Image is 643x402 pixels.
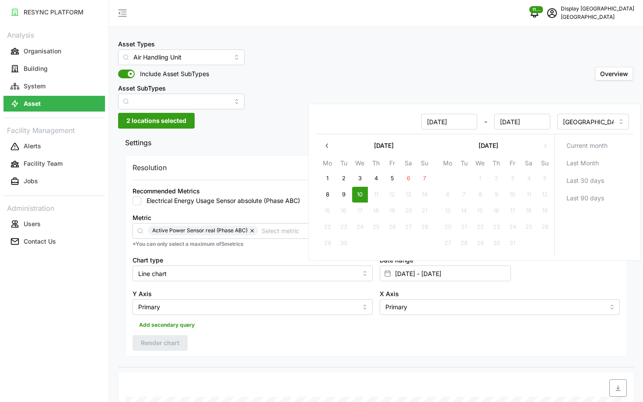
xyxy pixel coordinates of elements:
button: 24 October 2025 [505,219,521,235]
p: Administration [3,201,105,214]
button: Asset [3,96,105,112]
button: 14 September 2025 [417,187,433,203]
button: 7 October 2025 [456,187,472,203]
button: Last 30 days [558,173,630,189]
th: Tu [335,158,352,171]
span: Active Power Sensor real (Phase ABC) [152,226,248,235]
p: Resolution [133,162,167,173]
input: Select date range [380,266,511,281]
button: 18 October 2025 [521,203,537,219]
p: Jobs [24,177,38,185]
button: 28 October 2025 [456,235,472,251]
th: Su [416,158,433,171]
button: Last Month [558,155,630,171]
button: 22 October 2025 [472,219,488,235]
button: 10 October 2025 [505,187,521,203]
button: 5 October 2025 [537,171,553,186]
button: 21 September 2025 [417,203,433,219]
button: Add secondary query [133,318,201,332]
th: Th [488,158,504,171]
button: 26 September 2025 [384,219,400,235]
div: Settings [118,153,634,367]
p: Building [24,64,48,73]
button: [DATE] [335,138,433,154]
button: 15 October 2025 [472,203,488,219]
button: 22 September 2025 [320,219,335,235]
button: Last 90 days [558,190,630,206]
button: Organisation [3,43,105,59]
button: 30 October 2025 [489,235,504,251]
th: Su [537,158,553,171]
button: 20 October 2025 [440,219,456,235]
button: 16 September 2025 [336,203,352,219]
button: 15 September 2025 [320,203,335,219]
a: RESYNC PLATFORM [3,3,105,21]
button: 31 October 2025 [505,235,521,251]
button: Users [3,216,105,232]
a: Building [3,60,105,77]
button: 7 September 2025 [417,171,433,186]
p: Facility Management [3,123,105,136]
span: Render chart [141,336,179,350]
button: 2 September 2025 [336,171,352,186]
span: 2 locations selected [126,113,186,128]
span: Overview [600,70,628,77]
label: Y Axis [133,289,152,299]
input: Select metric [262,226,605,235]
button: 17 October 2025 [505,203,521,219]
button: Contact Us [3,234,105,249]
button: 12 October 2025 [537,187,553,203]
button: 9 October 2025 [489,187,504,203]
label: X Axis [380,289,399,299]
p: [GEOGRAPHIC_DATA] [561,13,634,21]
button: 23 October 2025 [489,219,504,235]
p: Facility Team [24,159,63,168]
a: System [3,77,105,95]
th: Th [368,158,384,171]
button: 25 September 2025 [368,219,384,235]
th: Sa [521,158,537,171]
button: Building [3,61,105,77]
span: Current month [566,138,608,153]
button: 19 October 2025 [537,203,553,219]
button: 10 September 2025 [352,187,368,203]
a: Users [3,215,105,233]
button: 27 October 2025 [440,235,456,251]
p: Analysis [3,28,105,41]
button: 6 September 2025 [401,171,416,186]
button: 1 October 2025 [472,171,488,186]
button: Facility Team [3,156,105,172]
p: Alerts [24,142,41,150]
button: 3 October 2025 [505,171,521,186]
div: - [320,114,550,129]
button: 21 October 2025 [456,219,472,235]
p: RESYNC PLATFORM [24,8,84,17]
button: 5 September 2025 [384,171,400,186]
button: Alerts [3,139,105,154]
input: Select chart type [133,266,373,281]
button: 2 locations selected [118,113,195,129]
button: 13 October 2025 [440,203,456,219]
button: 6 October 2025 [440,187,456,203]
th: Mo [440,158,456,171]
p: *You can only select a maximum of 5 metrics [133,241,620,248]
th: We [472,158,488,171]
button: 20 September 2025 [401,203,416,219]
button: 18 September 2025 [368,203,384,219]
a: Jobs [3,173,105,190]
div: Recommended Metrics [133,186,200,196]
span: Last 90 days [566,191,604,206]
p: Contact Us [24,237,56,246]
button: [DATE] [440,138,537,154]
button: 2 October 2025 [489,171,504,186]
span: Last Month [566,156,599,171]
th: Fr [384,158,400,171]
button: 4 October 2025 [521,171,537,186]
button: 8 October 2025 [472,187,488,203]
button: Settings [118,132,634,154]
a: Organisation [3,42,105,60]
button: 8 September 2025 [320,187,335,203]
a: Alerts [3,138,105,155]
button: 17 September 2025 [352,203,368,219]
label: Asset SubTypes [118,84,166,93]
